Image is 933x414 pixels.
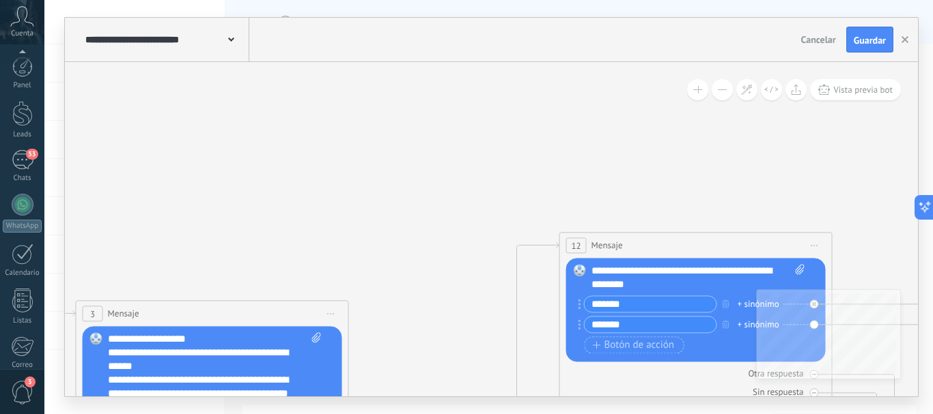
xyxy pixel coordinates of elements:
div: + sinónimo [738,297,779,311]
div: Chats [3,174,42,183]
button: Vista previa bot [810,79,901,100]
div: Calendario [3,269,42,278]
div: Panel [3,81,42,90]
span: Guardar [854,35,886,45]
div: + sinónimo [738,318,779,331]
span: Vista previa bot [833,84,893,95]
div: Correo [3,361,42,370]
span: 3 [25,376,36,387]
button: Cancelar [796,29,841,50]
div: Sin respuesta [753,386,803,398]
span: Mensaje [591,239,623,252]
div: Leads [3,130,42,139]
span: Cancelar [801,33,836,46]
span: Mensaje [108,307,139,320]
span: 12 [571,240,581,252]
button: Botón de acción [585,336,684,353]
span: 53 [26,149,38,160]
span: Cuenta [11,29,33,38]
button: Guardar [846,27,893,53]
div: WhatsApp [3,220,42,233]
div: Otra respuesta [748,368,803,379]
span: 3 [90,308,95,320]
div: Listas [3,316,42,325]
span: Botón de acción [593,340,675,351]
